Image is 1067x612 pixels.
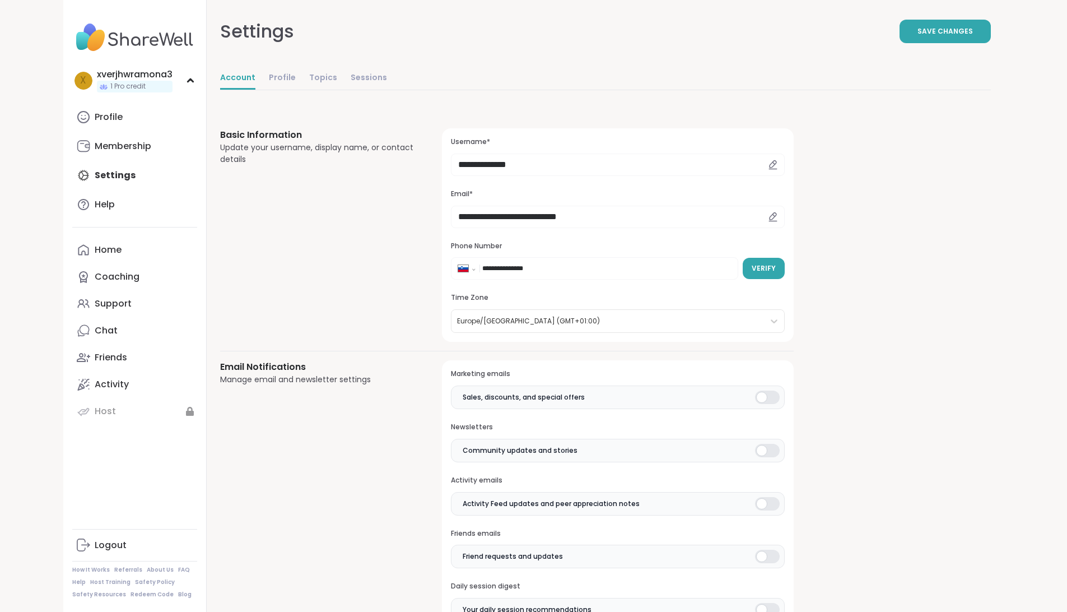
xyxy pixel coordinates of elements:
h3: Basic Information [220,128,416,142]
h3: Newsletters [451,423,784,432]
div: Support [95,298,132,310]
h3: Email* [451,189,784,199]
a: Support [72,290,197,317]
a: Membership [72,133,197,160]
h3: Marketing emails [451,369,784,379]
a: Topics [309,67,337,90]
img: ShareWell Nav Logo [72,18,197,57]
div: Friends [95,351,127,364]
a: Help [72,578,86,586]
div: Activity [95,378,129,391]
div: xverjhwramona3 [97,68,173,81]
span: Verify [752,263,776,273]
span: 1 Pro credit [110,82,146,91]
span: Sales, discounts, and special offers [463,392,585,402]
button: Verify [743,258,785,279]
h3: Friends emails [451,529,784,539]
a: Profile [269,67,296,90]
h3: Activity emails [451,476,784,485]
a: FAQ [178,566,190,574]
div: Membership [95,140,151,152]
span: Activity Feed updates and peer appreciation notes [463,499,640,509]
h3: Phone Number [451,242,784,251]
div: Settings [220,18,294,45]
div: Chat [95,324,118,337]
div: Update your username, display name, or contact details [220,142,416,165]
div: Host [95,405,116,418]
a: Friends [72,344,197,371]
h3: Time Zone [451,293,784,303]
a: Sessions [351,67,387,90]
a: Activity [72,371,197,398]
a: Coaching [72,263,197,290]
a: How It Works [72,566,110,574]
span: x [80,73,86,88]
a: Host Training [90,578,131,586]
div: Manage email and newsletter settings [220,374,416,386]
div: Home [95,244,122,256]
h3: Daily session digest [451,582,784,591]
a: Profile [72,104,197,131]
div: Coaching [95,271,139,283]
span: Community updates and stories [463,446,577,456]
a: Referrals [114,566,142,574]
h3: Username* [451,137,784,147]
a: Blog [178,591,192,599]
div: Logout [95,539,127,551]
a: Home [72,237,197,263]
a: Host [72,398,197,425]
a: About Us [147,566,174,574]
a: Logout [72,532,197,559]
span: Friend requests and updates [463,551,563,562]
span: Save Changes [917,26,973,36]
a: Redeem Code [131,591,174,599]
a: Safety Resources [72,591,126,599]
div: Help [95,198,115,211]
button: Save Changes [900,20,991,43]
h3: Email Notifications [220,360,416,374]
a: Safety Policy [135,578,175,586]
a: Chat [72,317,197,344]
a: Account [220,67,255,90]
div: Profile [95,111,123,123]
a: Help [72,191,197,218]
